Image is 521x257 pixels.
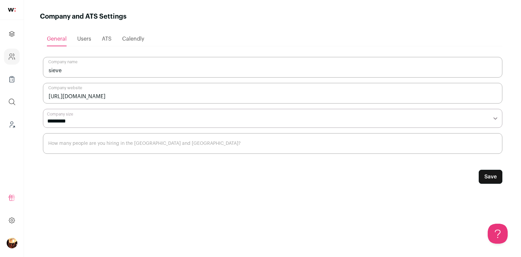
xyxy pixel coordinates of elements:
[7,238,17,248] img: 473170-medium_jpg
[4,117,20,132] a: Leads (Backoffice)
[43,83,502,104] input: Company website
[47,36,67,42] span: General
[43,57,502,78] input: Company name
[4,26,20,42] a: Projects
[40,12,127,21] h1: Company and ATS Settings
[122,36,144,42] span: Calendly
[102,36,112,42] span: ATS
[479,170,502,184] button: Save
[77,32,91,46] a: Users
[8,8,16,12] img: wellfound-shorthand-0d5821cbd27db2630d0214b213865d53afaa358527fdda9d0ea32b1df1b89c2c.svg
[77,36,91,42] span: Users
[4,49,20,65] a: Company and ATS Settings
[488,224,508,244] iframe: Help Scout Beacon - Open
[4,71,20,87] a: Company Lists
[7,238,17,248] button: Open dropdown
[102,32,112,46] a: ATS
[122,32,144,46] a: Calendly
[43,133,502,154] input: How many people are you hiring in the US and Canada?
